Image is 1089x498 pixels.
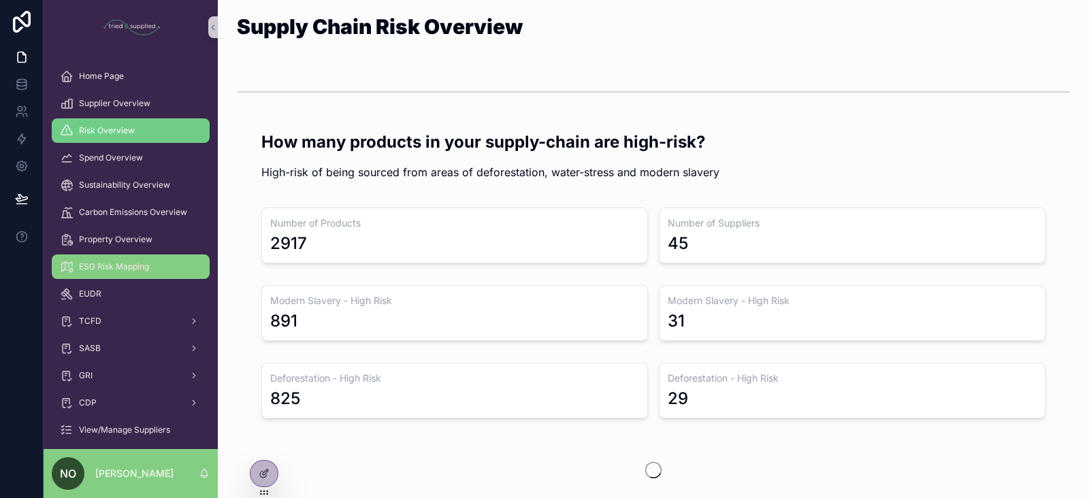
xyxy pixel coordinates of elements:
[270,233,307,254] div: 2917
[60,465,76,482] span: NO
[79,261,149,272] span: ESG Risk Mapping
[79,343,101,354] span: SASB
[79,316,101,327] span: TCFD
[668,371,1037,385] h3: Deforestation - High Risk
[261,131,1045,153] h2: How many products in your supply-chain are high-risk?
[52,363,210,388] a: GRI
[52,227,210,252] a: Property Overview
[270,388,300,410] div: 825
[52,200,210,225] a: Carbon Emissions Overview
[79,425,170,435] span: View/Manage Suppliers
[237,16,523,37] h1: Supply Chain Risk Overview
[270,310,297,332] div: 891
[79,180,170,190] span: Sustainability Overview
[79,71,124,82] span: Home Page
[79,234,152,245] span: Property Overview
[79,207,187,218] span: Carbon Emissions Overview
[52,418,210,442] a: View/Manage Suppliers
[270,216,639,230] h3: Number of Products
[668,310,685,332] div: 31
[52,146,210,170] a: Spend Overview
[52,173,210,197] a: Sustainability Overview
[668,233,688,254] div: 45
[52,309,210,333] a: TCFD
[44,54,218,449] div: scrollable content
[52,336,210,361] a: SASB
[79,98,150,109] span: Supplier Overview
[270,294,639,308] h3: Modern Slavery - High Risk
[52,282,210,306] a: EUDR
[668,216,1037,230] h3: Number of Suppliers
[79,125,135,136] span: Risk Overview
[668,388,688,410] div: 29
[52,118,210,143] a: Risk Overview
[270,371,639,385] h3: Deforestation - High Risk
[52,254,210,279] a: ESG Risk Mapping
[52,391,210,415] a: CDP
[79,397,97,408] span: CDP
[79,370,93,381] span: GRI
[79,152,143,163] span: Spend Overview
[99,16,161,38] img: App logo
[95,467,174,480] p: [PERSON_NAME]
[52,64,210,88] a: Home Page
[261,164,1045,180] p: High-risk of being sourced from areas of deforestation, water-stress and modern slavery
[79,288,101,299] span: EUDR
[668,294,1037,308] h3: Modern Slavery - High Risk
[52,91,210,116] a: Supplier Overview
